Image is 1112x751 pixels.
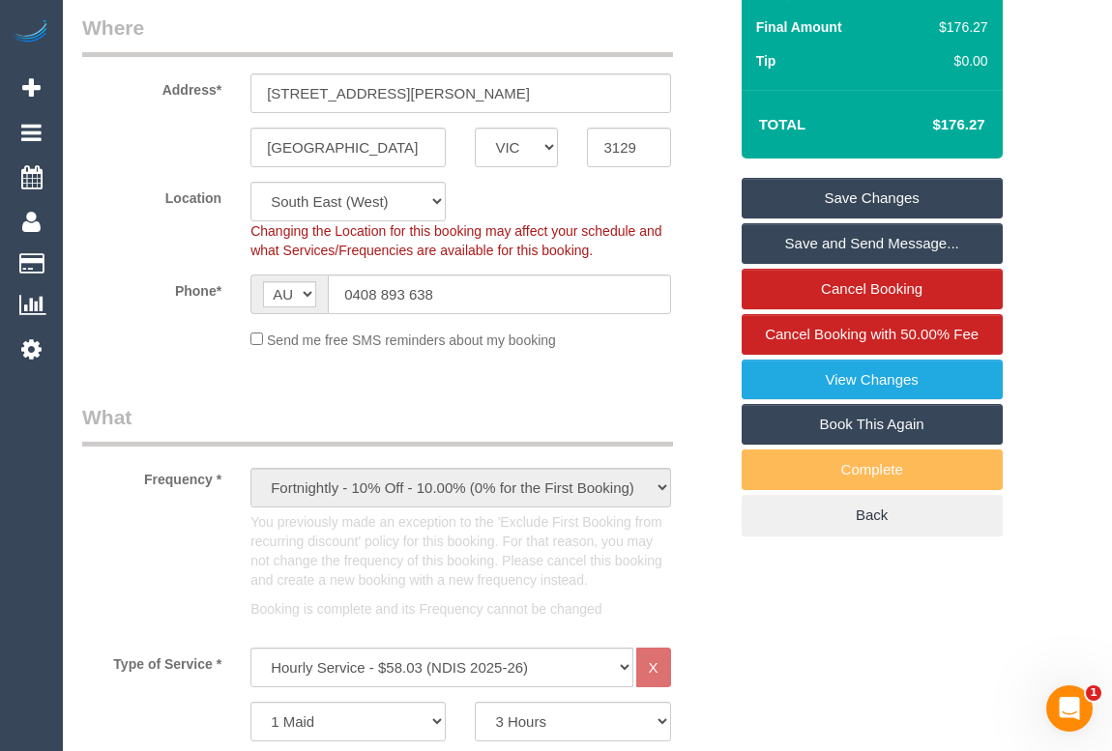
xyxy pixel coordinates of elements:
p: Booking is complete and its Frequency cannot be changed [250,599,670,619]
input: Post Code* [587,128,670,167]
label: Location [68,182,236,208]
a: Cancel Booking with 50.00% Fee [742,314,1003,355]
label: Tip [756,51,776,71]
a: Save Changes [742,178,1003,218]
label: Frequency * [68,463,236,489]
label: Type of Service * [68,648,236,674]
img: Automaid Logo [12,19,50,46]
p: You previously made an exception to the 'Exclude First Booking from recurring discount' policy fo... [250,512,670,590]
label: Phone* [68,274,236,301]
input: Phone* [328,274,670,314]
div: $0.00 [931,51,987,71]
span: Cancel Booking with 50.00% Fee [765,326,979,342]
label: Final Amount [756,17,842,37]
span: 1 [1086,685,1101,701]
a: Book This Again [742,404,1003,445]
legend: What [82,403,673,447]
a: View Changes [742,360,1003,400]
a: Save and Send Message... [742,223,1003,264]
h4: $176.27 [874,117,984,133]
a: Back [742,495,1003,535]
legend: Where [82,14,673,57]
label: Address* [68,73,236,100]
div: $176.27 [931,17,987,37]
strong: Total [759,116,806,132]
span: Changing the Location for this booking may affect your schedule and what Services/Frequencies are... [250,223,661,258]
input: Suburb* [250,128,446,167]
a: Cancel Booking [742,269,1003,309]
iframe: Intercom live chat [1046,685,1093,732]
span: Send me free SMS reminders about my booking [267,332,556,348]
